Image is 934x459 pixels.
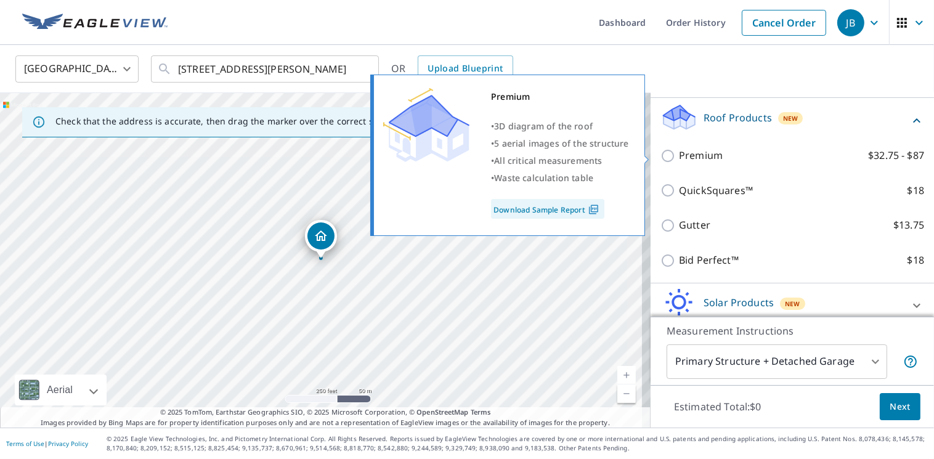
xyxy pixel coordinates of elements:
img: Pdf Icon [585,204,602,215]
a: Current Level 17, Zoom In [617,366,636,384]
div: Aerial [15,375,107,405]
p: $18 [908,253,924,268]
a: Terms [471,407,491,416]
div: JB [837,9,864,36]
a: OpenStreetMap [416,407,468,416]
p: Measurement Instructions [667,323,918,338]
p: Roof Products [704,110,772,125]
span: New [783,113,798,123]
div: Dropped pin, building 1, Residential property, 401 N Martin Ln Castle Rock, CO 80109 [305,220,337,258]
a: Terms of Use [6,439,44,448]
button: Next [880,393,920,421]
div: • [491,135,629,152]
span: 5 aerial images of the structure [494,137,628,149]
a: Privacy Policy [48,439,88,448]
div: Primary Structure + Detached Garage [667,344,887,379]
a: Cancel Order [742,10,826,36]
div: Premium [491,88,629,105]
a: Download Sample Report [491,199,604,219]
p: $18 [908,183,924,198]
div: • [491,152,629,169]
p: Bid Perfect™ [679,253,739,268]
div: Aerial [43,375,76,405]
span: Your report will include the primary structure and a detached garage if one exists. [903,354,918,369]
span: All critical measurements [494,155,602,166]
div: • [491,169,629,187]
div: OR [391,55,513,83]
p: Gutter [679,217,710,233]
span: Next [890,399,911,415]
a: Upload Blueprint [418,55,513,83]
div: Solar ProductsNew [660,288,924,323]
div: Roof ProductsNew [660,103,924,138]
span: © 2025 TomTom, Earthstar Geographics SIO, © 2025 Microsoft Corporation, © [160,407,491,418]
img: EV Logo [22,14,168,32]
span: 3D diagram of the roof [494,120,593,132]
p: Premium [679,148,723,163]
a: Current Level 17, Zoom Out [617,384,636,403]
p: QuickSquares™ [679,183,753,198]
img: Premium [383,88,469,162]
div: [GEOGRAPHIC_DATA] [15,52,139,86]
div: • [491,118,629,135]
p: Solar Products [704,295,774,310]
input: Search by address or latitude-longitude [178,52,354,86]
p: © 2025 Eagle View Technologies, Inc. and Pictometry International Corp. All Rights Reserved. Repo... [107,434,928,453]
p: Estimated Total: $0 [664,393,771,420]
span: Waste calculation table [494,172,593,184]
p: $13.75 [893,217,924,233]
p: Check that the address is accurate, then drag the marker over the correct structure. [55,116,410,127]
span: New [785,299,800,309]
p: | [6,440,88,447]
span: Upload Blueprint [428,61,503,76]
p: $32.75 - $87 [868,148,924,163]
